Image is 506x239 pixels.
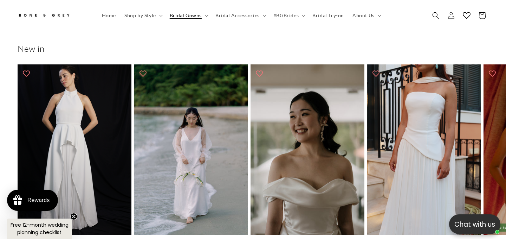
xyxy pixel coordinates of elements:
[19,66,33,80] button: Add to wishlist
[449,219,500,229] p: Chat with us
[308,8,348,23] a: Bridal Try-on
[136,66,150,80] button: Add to wishlist
[120,8,166,23] summary: Shop by Style
[352,12,375,19] span: About Us
[11,221,69,236] span: Free 12-month wedding planning checklist
[312,12,344,19] span: Bridal Try-on
[428,8,443,23] summary: Search
[102,12,116,19] span: Home
[215,12,260,19] span: Bridal Accessories
[27,197,50,203] div: Rewards
[485,66,499,80] button: Add to wishlist
[252,66,266,80] button: Add to wishlist
[15,7,91,24] a: Bone and Grey Bridal
[211,8,269,23] summary: Bridal Accessories
[7,219,72,239] div: Free 12-month wedding planning checklistClose teaser
[348,8,384,23] summary: About Us
[170,12,202,19] span: Bridal Gowns
[98,8,120,23] a: Home
[70,213,77,220] button: Close teaser
[269,8,308,23] summary: #BGBrides
[124,12,156,19] span: Shop by Style
[18,10,70,21] img: Bone and Grey Bridal
[369,66,383,80] button: Add to wishlist
[273,12,299,19] span: #BGBrides
[166,8,211,23] summary: Bridal Gowns
[18,43,488,54] h2: New in
[449,214,500,234] button: Open chatbox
